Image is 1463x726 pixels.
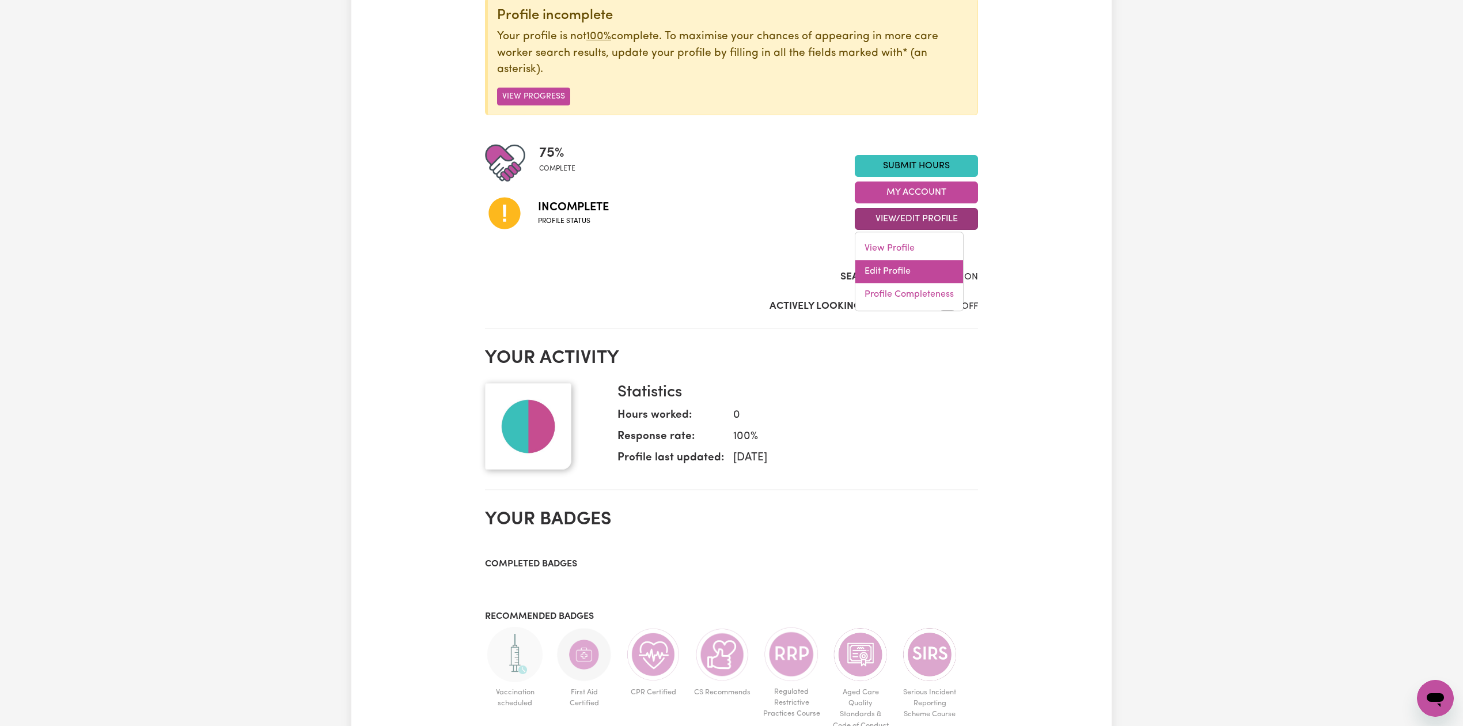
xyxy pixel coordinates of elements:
[539,143,575,164] span: 75 %
[487,627,543,682] img: Care and support worker has booked an appointment and is waiting for the first dose of the COVID-...
[902,627,957,682] img: CS Academy: Serious Incident Reporting Scheme course completed
[485,611,978,622] h3: Recommended badges
[724,429,969,445] dd: 100 %
[485,559,978,570] h3: Completed badges
[538,216,609,226] span: Profile status
[617,407,724,429] dt: Hours worked:
[833,627,888,682] img: CS Academy: Aged Care Quality Standards & Code of Conduct course completed
[855,232,964,312] div: View/Edit Profile
[770,299,924,314] label: Actively Looking for Clients
[724,450,969,467] dd: [DATE]
[695,627,750,682] img: Care worker is recommended by Careseekers
[617,450,724,471] dt: Profile last updated:
[617,383,969,403] h3: Statistics
[855,208,978,230] button: View/Edit Profile
[855,283,963,307] a: Profile Completeness
[1417,680,1454,717] iframe: Button to launch messaging window
[556,627,612,682] img: Care and support worker has completed First Aid Certification
[855,181,978,203] button: My Account
[724,407,969,424] dd: 0
[485,682,545,713] span: Vaccination scheduled
[485,509,978,531] h2: Your badges
[586,31,611,42] u: 100%
[764,627,819,682] img: CS Academy: Regulated Restrictive Practices course completed
[692,682,752,702] span: CS Recommends
[855,260,963,283] a: Edit Profile
[485,347,978,369] h2: Your activity
[539,164,575,174] span: complete
[961,302,978,311] span: OFF
[539,143,585,183] div: Profile completeness: 75%
[497,29,968,78] p: Your profile is not complete. To maximise your chances of appearing in more care worker search re...
[617,429,724,450] dt: Response rate:
[855,155,978,177] a: Submit Hours
[623,682,683,702] span: CPR Certified
[554,682,614,713] span: First Aid Certified
[855,237,963,260] a: View Profile
[840,270,927,285] label: Search Visibility
[485,383,571,470] img: Your profile picture
[900,682,960,725] span: Serious Incident Reporting Scheme Course
[497,7,968,24] div: Profile incomplete
[626,627,681,682] img: Care and support worker has completed CPR Certification
[497,88,570,105] button: View Progress
[538,199,609,216] span: Incomplete
[964,273,978,282] span: ON
[761,682,821,724] span: Regulated Restrictive Practices Course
